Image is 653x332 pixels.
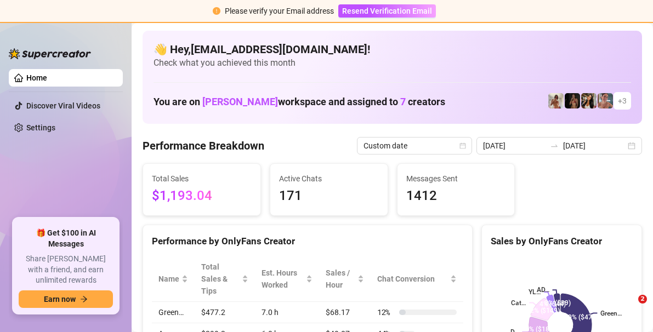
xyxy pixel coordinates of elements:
span: Total Sales & Tips [201,261,240,297]
span: 171 [279,186,379,207]
iframe: Intercom live chat [616,295,642,321]
span: 🎁 Get $100 in AI Messages [19,228,113,249]
span: Name [158,273,179,285]
button: Earn nowarrow-right [19,290,113,308]
h4: 👋 Hey, [EMAIL_ADDRESS][DOMAIN_NAME] ! [154,42,631,57]
img: YL [598,93,613,108]
th: Total Sales & Tips [195,256,255,302]
span: 7 [400,96,406,107]
div: Est. Hours Worked [262,267,304,291]
span: to [550,141,559,150]
span: 2 [638,295,647,304]
span: Total Sales [152,173,252,185]
input: Start date [483,140,546,152]
th: Name [152,256,195,302]
text: Green… [601,310,622,317]
span: Sales / Hour [326,267,355,291]
img: AD [581,93,597,108]
span: + 3 [618,95,627,107]
span: 12 % [377,306,395,318]
button: Resend Verification Email [338,4,436,18]
img: Green [548,93,564,108]
img: logo-BBDzfeDw.svg [9,48,91,59]
td: 7.0 h [255,302,319,323]
h4: Performance Breakdown [143,138,264,153]
text: Cat… [511,299,526,307]
img: D [565,93,580,108]
span: [PERSON_NAME] [202,96,278,107]
span: Custom date [364,138,465,154]
td: Green… [152,302,195,323]
span: Check what you achieved this month [154,57,631,69]
span: Active Chats [279,173,379,185]
td: $68.17 [319,302,371,323]
div: Please verify your Email address [225,5,334,17]
a: Settings [26,123,55,132]
span: Resend Verification Email [342,7,432,15]
th: Chat Conversion [371,256,463,302]
div: Performance by OnlyFans Creator [152,234,463,249]
span: exclamation-circle [213,7,220,15]
h1: You are on workspace and assigned to creators [154,96,445,108]
span: 1412 [406,186,506,207]
span: arrow-right [80,295,88,303]
span: $1,193.04 [152,186,252,207]
th: Sales / Hour [319,256,371,302]
span: Messages Sent [406,173,506,185]
a: Discover Viral Videos [26,101,100,110]
div: Sales by OnlyFans Creator [491,234,633,249]
span: Earn now [44,295,76,304]
a: Home [26,73,47,82]
td: $477.2 [195,302,255,323]
text: YL… [529,288,541,296]
input: End date [563,140,626,152]
span: swap-right [550,141,559,150]
text: AD… [537,287,549,294]
span: calendar [459,142,466,149]
span: Share [PERSON_NAME] with a friend, and earn unlimited rewards [19,254,113,286]
span: Chat Conversion [377,273,448,285]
